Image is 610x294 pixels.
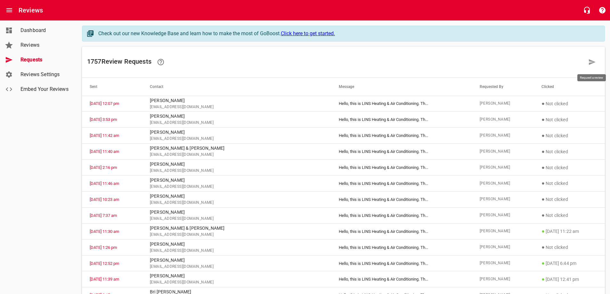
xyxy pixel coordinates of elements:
[150,257,323,264] p: [PERSON_NAME]
[150,241,323,248] p: [PERSON_NAME]
[150,200,323,206] span: [EMAIL_ADDRESS][DOMAIN_NAME]
[150,136,323,142] span: [EMAIL_ADDRESS][DOMAIN_NAME]
[331,128,472,144] td: Hello, this is LINS Heating & Air Conditioning. Th ...
[541,132,597,139] p: Not clicked
[87,54,584,70] h6: 1757 Review Request s
[480,164,526,171] span: [PERSON_NAME]
[331,176,472,192] td: Hello, this is LINS Heating & Air Conditioning. Th ...
[541,180,545,186] span: ●
[150,264,323,270] span: [EMAIL_ADDRESS][DOMAIN_NAME]
[331,191,472,207] td: Hello, this is LINS Heating & Air Conditioning. Th ...
[150,232,323,238] span: [EMAIL_ADDRESS][DOMAIN_NAME]
[541,196,545,202] span: ●
[331,96,472,112] td: Hello, this is LINS Heating & Air Conditioning. Th ...
[90,117,117,122] a: [DATE] 3:53 pm
[90,277,119,282] a: [DATE] 11:39 am
[82,78,142,96] th: Sent
[142,78,331,96] th: Contact
[541,132,545,139] span: ●
[90,213,117,218] a: [DATE] 7:37 am
[150,193,323,200] p: [PERSON_NAME]
[150,152,323,158] span: [EMAIL_ADDRESS][DOMAIN_NAME]
[331,78,472,96] th: Message
[20,85,69,93] span: Embed Your Reviews
[480,212,526,219] span: [PERSON_NAME]
[541,164,597,171] p: Not clicked
[541,275,597,283] p: [DATE] 12:41 pm
[150,248,323,254] span: [EMAIL_ADDRESS][DOMAIN_NAME]
[579,3,595,18] button: Live Chat
[331,144,472,160] td: Hello, this is LINS Heating & Air Conditioning. Th ...
[472,78,534,96] th: Requested By
[541,244,545,250] span: ●
[541,228,545,234] span: ●
[90,133,119,138] a: [DATE] 11:42 am
[541,259,597,267] p: [DATE] 6:44 pm
[480,276,526,282] span: [PERSON_NAME]
[541,116,597,123] p: Not clicked
[541,116,545,123] span: ●
[331,271,472,287] td: Hello, this is LINS Heating & Air Conditioning. Th ...
[150,184,323,190] span: [EMAIL_ADDRESS][DOMAIN_NAME]
[480,196,526,203] span: [PERSON_NAME]
[480,132,526,139] span: [PERSON_NAME]
[541,227,597,235] p: [DATE] 11:22 am
[90,261,119,266] a: [DATE] 12:52 pm
[150,209,323,216] p: [PERSON_NAME]
[150,279,323,286] span: [EMAIL_ADDRESS][DOMAIN_NAME]
[480,100,526,107] span: [PERSON_NAME]
[534,78,605,96] th: Clicked
[20,71,69,78] span: Reviews Settings
[331,239,472,255] td: Hello, this is LINS Heating & Air Conditioning. Th ...
[153,54,168,70] a: Learn how requesting reviews can improve your online presence
[541,100,597,107] p: Not clicked
[150,168,323,174] span: [EMAIL_ADDRESS][DOMAIN_NAME]
[98,30,598,37] div: Check out our new Knowledge Base and learn how to make the most of GoBoost.
[150,273,323,279] p: [PERSON_NAME]
[595,3,610,18] button: Support Portal
[150,145,323,152] p: [PERSON_NAME] & [PERSON_NAME]
[281,30,335,36] a: Click here to get started.
[90,165,117,170] a: [DATE] 2:16 pm
[150,216,323,222] span: [EMAIL_ADDRESS][DOMAIN_NAME]
[541,195,597,203] p: Not clicked
[541,148,597,155] p: Not clicked
[90,101,119,106] a: [DATE] 12:07 pm
[541,100,545,107] span: ●
[541,164,545,171] span: ●
[2,3,17,18] button: Open drawer
[331,223,472,239] td: Hello, this is LINS Heating & Air Conditioning. Th ...
[331,255,472,271] td: Hello, this is LINS Heating & Air Conditioning. Th ...
[90,229,119,234] a: [DATE] 11:30 am
[150,129,323,136] p: [PERSON_NAME]
[150,120,323,126] span: [EMAIL_ADDRESS][DOMAIN_NAME]
[541,179,597,187] p: Not clicked
[541,211,597,219] p: Not clicked
[541,243,597,251] p: Not clicked
[480,148,526,155] span: [PERSON_NAME]
[150,177,323,184] p: [PERSON_NAME]
[150,104,323,110] span: [EMAIL_ADDRESS][DOMAIN_NAME]
[20,41,69,49] span: Reviews
[331,160,472,176] td: Hello, this is LINS Heating & Air Conditioning. Th ...
[150,113,323,120] p: [PERSON_NAME]
[19,5,43,15] h6: Reviews
[150,225,323,232] p: [PERSON_NAME] & [PERSON_NAME]
[331,112,472,128] td: Hello, this is LINS Heating & Air Conditioning. Th ...
[541,212,545,218] span: ●
[20,56,69,64] span: Requests
[20,27,69,34] span: Dashboard
[331,207,472,223] td: Hello, this is LINS Heating & Air Conditioning. Th ...
[90,197,119,202] a: [DATE] 10:23 am
[541,276,545,282] span: ●
[150,97,323,104] p: [PERSON_NAME]
[150,161,323,168] p: [PERSON_NAME]
[541,148,545,155] span: ●
[480,244,526,250] span: [PERSON_NAME]
[480,116,526,123] span: [PERSON_NAME]
[90,149,119,154] a: [DATE] 11:40 am
[480,260,526,266] span: [PERSON_NAME]
[90,181,119,186] a: [DATE] 11:46 am
[480,228,526,234] span: [PERSON_NAME]
[90,245,117,250] a: [DATE] 1:26 pm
